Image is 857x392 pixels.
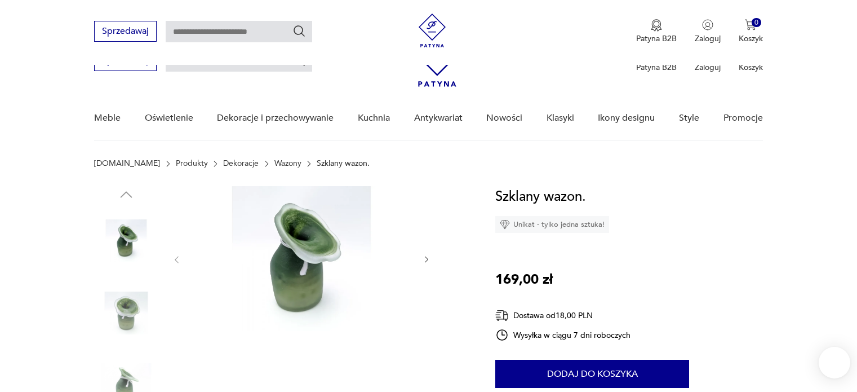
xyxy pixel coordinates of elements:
[695,33,721,44] p: Zaloguj
[679,96,699,140] a: Style
[223,159,259,168] a: Dekoracje
[217,96,334,140] a: Dekoracje i przechowywanie
[636,33,677,44] p: Patyna B2B
[495,216,609,233] div: Unikat - tylko jedna sztuka!
[274,159,301,168] a: Wazony
[495,269,553,290] p: 169,00 zł
[94,58,157,65] a: Sprzedawaj
[193,186,410,331] img: Zdjęcie produktu Szklany wazon.
[94,281,158,345] img: Zdjęcie produktu Szklany wazon.
[636,62,677,73] p: Patyna B2B
[94,209,158,273] img: Zdjęcie produktu Szklany wazon.
[495,309,630,323] div: Dostawa od 18,00 PLN
[739,33,763,44] p: Koszyk
[723,96,763,140] a: Promocje
[292,24,306,38] button: Szukaj
[702,19,713,30] img: Ikonka użytkownika
[739,62,763,73] p: Koszyk
[547,96,574,140] a: Klasyki
[94,28,157,36] a: Sprzedawaj
[745,19,756,30] img: Ikona koszyka
[94,96,121,140] a: Meble
[317,159,370,168] p: Szklany wazon.
[358,96,390,140] a: Kuchnia
[486,96,522,140] a: Nowości
[94,159,160,168] a: [DOMAIN_NAME]
[414,96,463,140] a: Antykwariat
[495,186,586,208] h1: Szklany wazon.
[176,159,208,168] a: Produkty
[598,96,655,140] a: Ikony designu
[495,309,509,323] img: Ikona dostawy
[415,14,449,47] img: Patyna - sklep z meblami i dekoracjami vintage
[752,18,761,28] div: 0
[94,21,157,42] button: Sprzedawaj
[739,19,763,44] button: 0Koszyk
[636,19,677,44] a: Ikona medaluPatyna B2B
[636,19,677,44] button: Patyna B2B
[500,219,510,230] img: Ikona diamentu
[495,328,630,342] div: Wysyłka w ciągu 7 dni roboczych
[819,347,850,378] iframe: Smartsupp widget button
[495,360,689,388] button: Dodaj do koszyka
[695,19,721,44] button: Zaloguj
[651,19,662,32] img: Ikona medalu
[145,96,193,140] a: Oświetlenie
[695,62,721,73] p: Zaloguj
